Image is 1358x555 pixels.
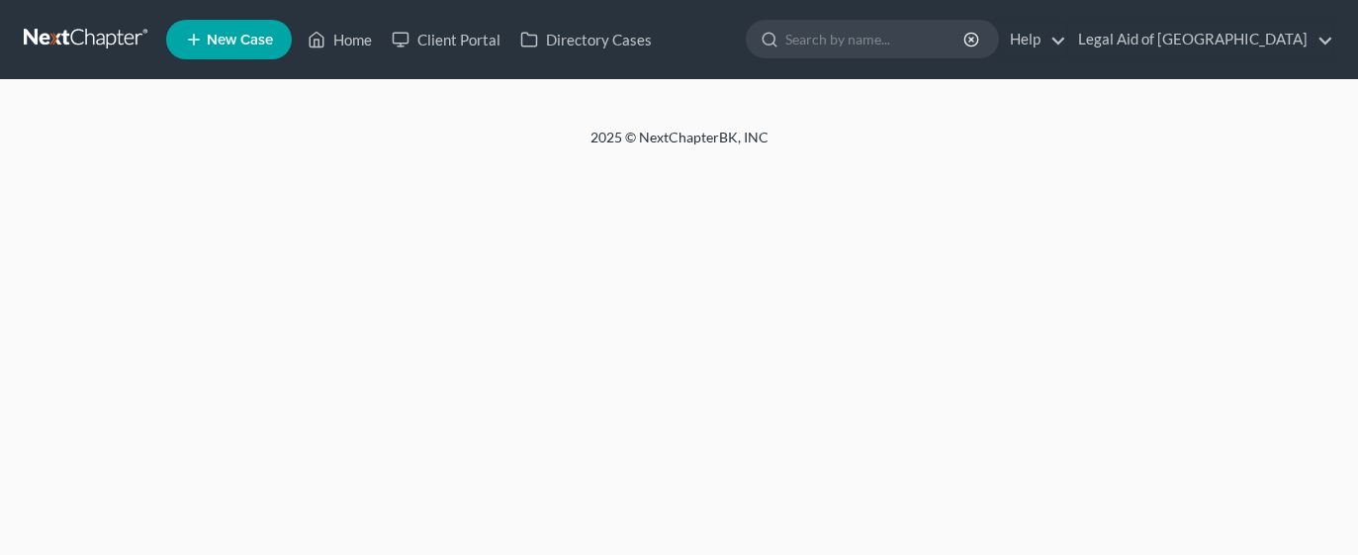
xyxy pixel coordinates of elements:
a: Help [1000,22,1066,57]
span: New Case [207,33,273,47]
a: Home [298,22,382,57]
a: Client Portal [382,22,510,57]
a: Directory Cases [510,22,662,57]
input: Search by name... [785,21,966,57]
a: Legal Aid of [GEOGRAPHIC_DATA] [1068,22,1333,57]
div: 2025 © NextChapterBK, INC [116,128,1243,163]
